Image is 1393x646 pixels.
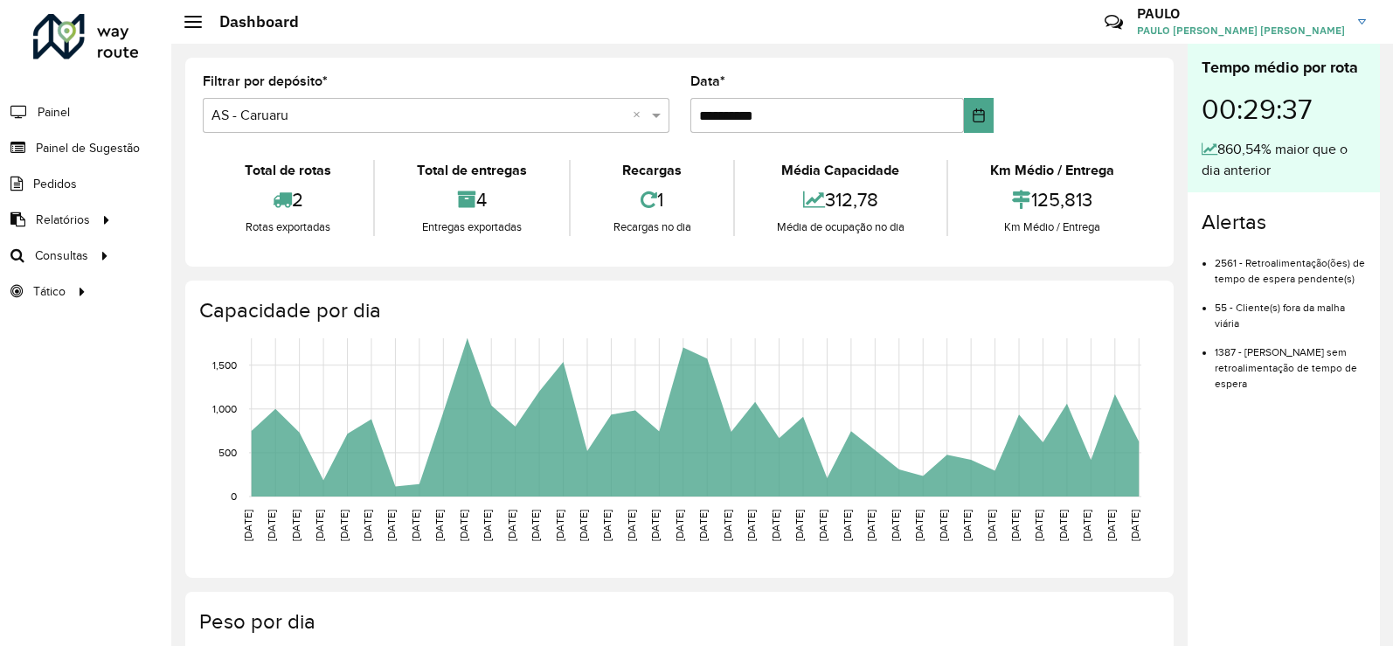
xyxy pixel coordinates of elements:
div: 2 [207,181,369,219]
text: [DATE] [697,510,709,541]
span: Relatórios [36,211,90,229]
span: Pedidos [33,175,77,193]
text: [DATE] [530,510,541,541]
text: [DATE] [482,510,493,541]
span: Painel de Sugestão [36,139,140,157]
text: [DATE] [817,510,828,541]
text: [DATE] [1081,510,1092,541]
div: 1 [575,181,728,219]
text: [DATE] [986,510,997,541]
li: 2561 - Retroalimentação(ões) de tempo de espera pendente(s) [1215,242,1366,287]
div: Entregas exportadas [379,219,565,236]
li: 55 - Cliente(s) fora da malha viária [1215,287,1366,331]
text: [DATE] [433,510,445,541]
text: [DATE] [554,510,565,541]
div: 4 [379,181,565,219]
h3: PAULO [1137,5,1345,22]
span: Painel [38,103,70,122]
text: [DATE] [649,510,661,541]
text: [DATE] [314,510,325,541]
text: [DATE] [1009,510,1021,541]
div: Média de ocupação no dia [739,219,942,236]
div: 860,54% maior que o dia anterior [1202,139,1366,181]
div: Recargas no dia [575,219,728,236]
text: [DATE] [458,510,469,541]
text: [DATE] [722,510,733,541]
button: Choose Date [964,98,994,133]
text: [DATE] [338,510,350,541]
text: [DATE] [794,510,805,541]
text: [DATE] [865,510,877,541]
div: Total de rotas [207,160,369,181]
text: 1,000 [212,403,237,414]
div: 125,813 [953,181,1152,219]
text: [DATE] [1057,510,1069,541]
text: [DATE] [745,510,757,541]
li: 1387 - [PERSON_NAME] sem retroalimentação de tempo de espera [1215,331,1366,392]
text: [DATE] [913,510,925,541]
text: [DATE] [506,510,517,541]
text: [DATE] [961,510,973,541]
text: [DATE] [578,510,589,541]
span: Tático [33,282,66,301]
div: Rotas exportadas [207,219,369,236]
label: Data [690,71,725,92]
label: Filtrar por depósito [203,71,328,92]
text: [DATE] [266,510,277,541]
text: [DATE] [1129,510,1140,541]
text: [DATE] [770,510,781,541]
text: [DATE] [938,510,949,541]
h4: Alertas [1202,210,1366,235]
div: 312,78 [739,181,942,219]
text: [DATE] [385,510,397,541]
text: [DATE] [1033,510,1044,541]
text: [DATE] [242,510,253,541]
text: [DATE] [890,510,901,541]
a: Contato Rápido [1095,3,1133,41]
text: [DATE] [362,510,373,541]
span: PAULO [PERSON_NAME] [PERSON_NAME] [1137,23,1345,38]
div: Km Médio / Entrega [953,160,1152,181]
div: Média Capacidade [739,160,942,181]
text: [DATE] [410,510,421,541]
text: 1,500 [212,359,237,371]
h2: Dashboard [202,12,299,31]
text: [DATE] [842,510,853,541]
h4: Peso por dia [199,609,1156,635]
text: 500 [218,447,237,458]
text: [DATE] [290,510,301,541]
text: [DATE] [626,510,637,541]
span: Clear all [633,105,648,126]
div: 00:29:37 [1202,80,1366,139]
text: [DATE] [674,510,685,541]
div: Recargas [575,160,728,181]
span: Consultas [35,247,88,265]
h4: Capacidade por dia [199,298,1156,323]
div: Km Médio / Entrega [953,219,1152,236]
text: [DATE] [601,510,613,541]
div: Tempo médio por rota [1202,56,1366,80]
div: Total de entregas [379,160,565,181]
text: [DATE] [1105,510,1117,541]
text: 0 [231,490,237,502]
